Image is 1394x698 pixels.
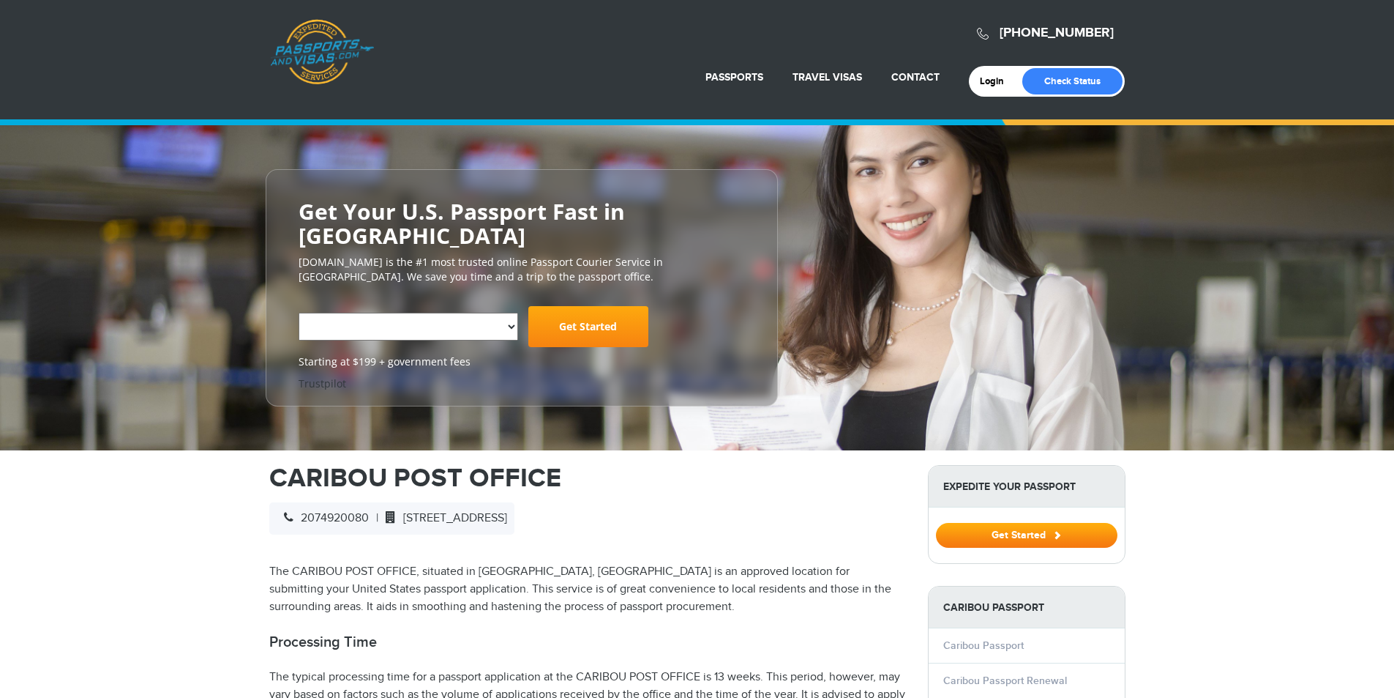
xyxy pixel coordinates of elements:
a: Travel Visas [792,71,862,83]
p: [DOMAIN_NAME] is the #1 most trusted online Passport Courier Service in [GEOGRAPHIC_DATA]. We sav... [299,255,745,284]
a: [PHONE_NUMBER] [1000,25,1114,41]
p: The CARIBOU POST OFFICE, situated in [GEOGRAPHIC_DATA], [GEOGRAPHIC_DATA] is an approved location... [269,563,906,616]
span: Starting at $199 + government fees [299,354,745,369]
a: Caribou Passport [943,639,1024,652]
span: 2074920080 [277,511,369,525]
h2: Processing Time [269,634,906,651]
a: Passports & [DOMAIN_NAME] [270,19,374,85]
a: Get Started [528,306,648,347]
button: Get Started [936,523,1117,548]
a: Contact [891,71,940,83]
a: Get Started [936,529,1117,541]
a: Trustpilot [299,376,346,390]
a: Passports [705,71,763,83]
h1: CARIBOU POST OFFICE [269,465,906,491]
a: Check Status [1022,68,1123,94]
a: Caribou Passport Renewal [943,675,1067,687]
strong: Expedite Your Passport [929,466,1125,508]
span: [STREET_ADDRESS] [378,511,507,525]
div: | [269,502,514,535]
a: Login [980,75,1014,87]
strong: Caribou Passport [929,587,1125,628]
h2: Get Your U.S. Passport Fast in [GEOGRAPHIC_DATA] [299,199,745,248]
